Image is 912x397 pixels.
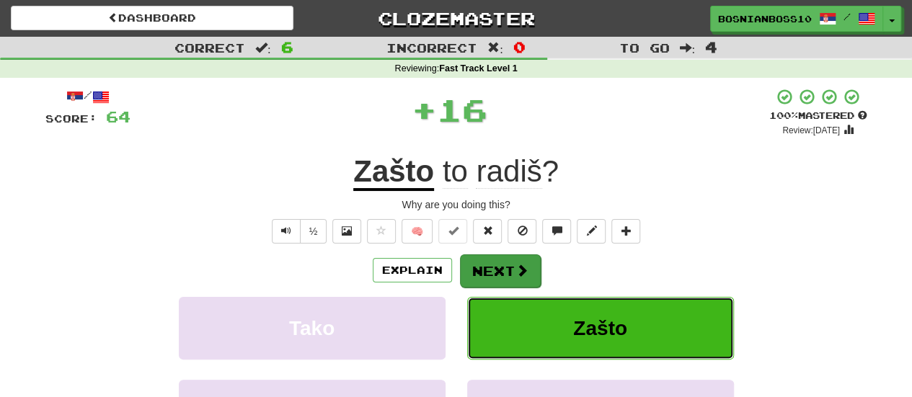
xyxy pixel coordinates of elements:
button: ½ [300,219,327,244]
span: : [679,42,695,54]
span: 6 [281,38,293,55]
span: BosnianBoss10 [718,12,812,25]
button: Zašto [467,297,734,360]
span: Tako [289,317,335,339]
div: Text-to-speech controls [269,219,327,244]
span: to [443,154,468,189]
span: Score: [45,112,97,125]
span: / [844,12,851,22]
span: Correct [174,40,245,55]
button: Next [460,254,541,287]
button: Add to collection (alt+a) [611,219,640,244]
div: Mastered [769,110,867,122]
button: Favorite sentence (alt+f) [367,219,396,244]
button: Discuss sentence (alt+u) [542,219,571,244]
small: Review: [DATE] [782,125,840,135]
button: Play sentence audio (ctl+space) [272,219,301,244]
button: Explain [373,258,452,282]
button: Reset to 0% Mastered (alt+r) [473,219,502,244]
a: Clozemaster [315,6,598,31]
span: 4 [705,38,717,55]
a: BosnianBoss10 / [710,6,883,32]
span: : [487,42,503,54]
span: ? [434,154,559,189]
strong: Fast Track Level 1 [439,63,518,73]
u: Zašto [353,154,434,191]
div: Why are you doing this? [45,197,867,212]
button: 🧠 [402,219,433,244]
span: Zašto [573,317,627,339]
button: Ignore sentence (alt+i) [508,219,536,244]
span: + [412,88,437,131]
a: Dashboard [11,6,293,30]
span: To go [619,40,669,55]
div: / [45,88,130,106]
button: Tako [179,297,446,360]
button: Edit sentence (alt+d) [577,219,606,244]
span: 64 [106,107,130,125]
span: Incorrect [386,40,477,55]
span: 16 [437,92,487,128]
button: Set this sentence to 100% Mastered (alt+m) [438,219,467,244]
span: radiš [476,154,541,189]
span: 100 % [769,110,798,121]
span: 0 [513,38,526,55]
span: : [255,42,271,54]
button: Show image (alt+x) [332,219,361,244]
